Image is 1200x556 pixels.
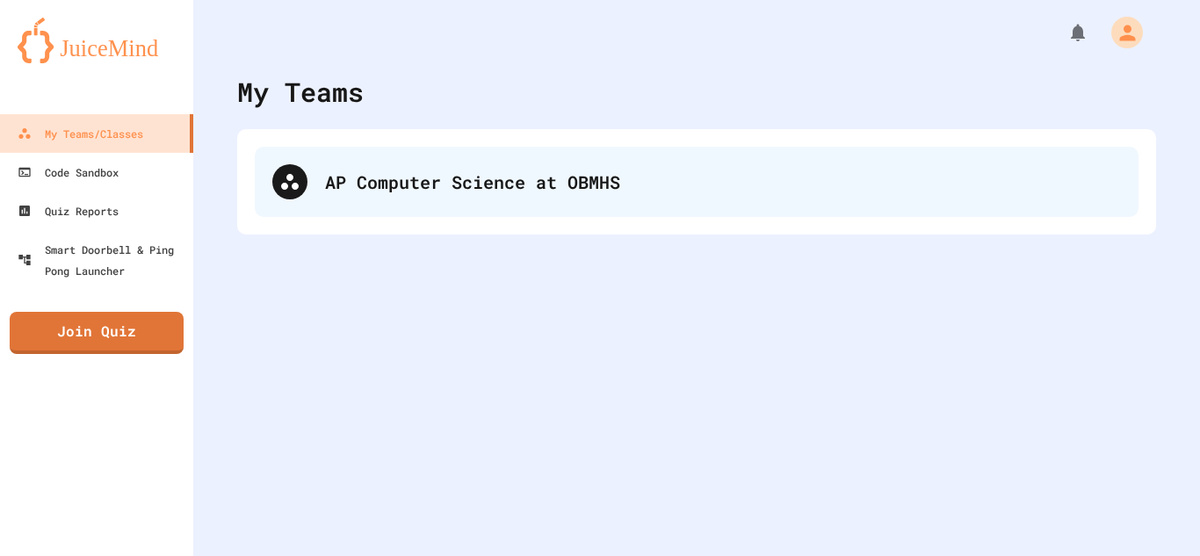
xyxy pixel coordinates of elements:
[255,147,1139,217] div: AP Computer Science at OBMHS
[1035,18,1093,47] div: My Notifications
[10,312,184,354] a: Join Quiz
[18,123,143,144] div: My Teams/Classes
[1093,12,1147,53] div: My Account
[237,72,364,112] div: My Teams
[18,162,119,183] div: Code Sandbox
[18,18,176,63] img: logo-orange.svg
[18,200,119,221] div: Quiz Reports
[18,239,186,281] div: Smart Doorbell & Ping Pong Launcher
[325,169,1121,195] div: AP Computer Science at OBMHS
